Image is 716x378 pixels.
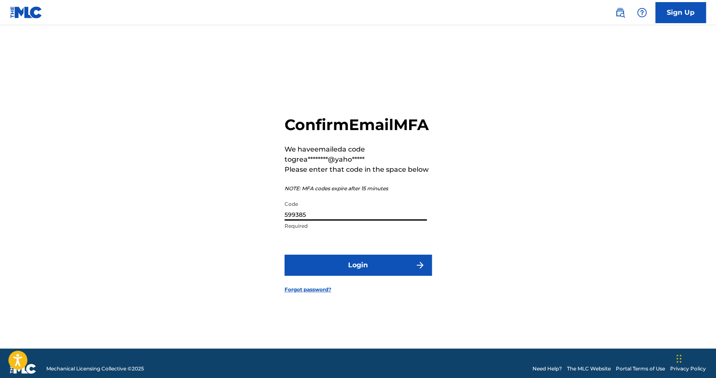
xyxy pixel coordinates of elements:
[285,115,432,134] h2: Confirm Email MFA
[615,8,625,18] img: search
[415,260,425,270] img: f7272a7cc735f4ea7f67.svg
[46,365,144,373] span: Mechanical Licensing Collective © 2025
[676,346,681,371] div: Drag
[10,364,36,374] img: logo
[670,365,706,373] a: Privacy Policy
[637,8,647,18] img: help
[612,4,628,21] a: Public Search
[10,6,43,19] img: MLC Logo
[285,185,432,192] p: NOTE: MFA codes expire after 15 minutes
[567,365,611,373] a: The MLC Website
[285,222,427,230] p: Required
[285,286,331,293] a: Forgot password?
[285,165,432,175] p: Please enter that code in the space below
[674,338,716,378] iframe: Chat Widget
[285,255,432,276] button: Login
[633,4,650,21] div: Help
[655,2,706,23] a: Sign Up
[532,365,562,373] a: Need Help?
[616,365,665,373] a: Portal Terms of Use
